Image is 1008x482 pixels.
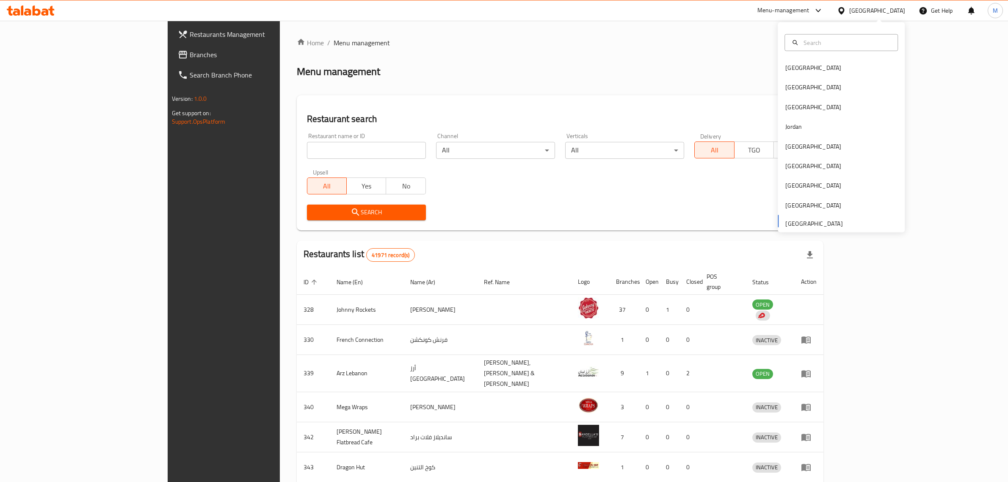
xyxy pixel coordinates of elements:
[330,422,404,452] td: [PERSON_NAME] Flatbread Cafe
[659,269,679,295] th: Busy
[436,142,555,159] div: All
[609,325,639,355] td: 1
[752,335,781,345] span: INACTIVE
[679,295,700,325] td: 0
[578,425,599,446] img: Sandella's Flatbread Cafe
[389,180,422,192] span: No
[578,395,599,416] img: Mega Wraps
[993,6,998,15] span: M
[171,65,336,85] a: Search Branch Phone
[346,177,386,194] button: Yes
[738,144,770,156] span: TGO
[849,6,905,15] div: [GEOGRAPHIC_DATA]
[307,177,347,194] button: All
[330,295,404,325] td: Johnny Rockets
[297,38,824,48] nav: breadcrumb
[752,432,781,442] span: INACTIVE
[707,271,735,292] span: POS group
[752,277,780,287] span: Status
[330,325,404,355] td: French Connection
[386,177,425,194] button: No
[304,248,415,262] h2: Restaurants list
[172,108,211,119] span: Get support on:
[752,463,781,472] span: INACTIVE
[785,102,841,111] div: [GEOGRAPHIC_DATA]
[307,142,426,159] input: Search for restaurant name or ID..
[330,355,404,392] td: Arz Lebanon
[366,248,415,262] div: Total records count
[639,325,659,355] td: 0
[801,462,817,472] div: Menu
[794,269,823,295] th: Action
[800,38,892,47] input: Search
[307,113,814,125] h2: Restaurant search
[403,392,477,422] td: [PERSON_NAME]
[609,295,639,325] td: 37
[171,44,336,65] a: Branches
[330,392,404,422] td: Mega Wraps
[752,402,781,412] span: INACTIVE
[403,422,477,452] td: سانديلاز فلات براد
[801,432,817,442] div: Menu
[190,29,329,39] span: Restaurants Management
[350,180,383,192] span: Yes
[311,180,343,192] span: All
[403,325,477,355] td: فرنش كونكشن
[403,355,477,392] td: أرز [GEOGRAPHIC_DATA]
[190,70,329,80] span: Search Branch Phone
[801,402,817,412] div: Menu
[403,295,477,325] td: [PERSON_NAME]
[785,83,841,92] div: [GEOGRAPHIC_DATA]
[800,245,820,265] div: Export file
[679,422,700,452] td: 0
[313,169,329,175] label: Upsell
[609,355,639,392] td: 9
[571,269,609,295] th: Logo
[659,295,679,325] td: 1
[337,277,374,287] span: Name (En)
[659,355,679,392] td: 0
[334,38,390,48] span: Menu management
[639,392,659,422] td: 0
[785,141,841,151] div: [GEOGRAPHIC_DATA]
[679,269,700,295] th: Closed
[194,93,207,104] span: 1.0.0
[314,207,419,218] span: Search
[700,133,721,139] label: Delivery
[752,369,773,379] span: OPEN
[578,455,599,476] img: Dragon Hut
[565,142,684,159] div: All
[578,297,599,319] img: Johnny Rockets
[679,325,700,355] td: 0
[639,269,659,295] th: Open
[171,24,336,44] a: Restaurants Management
[752,300,773,310] span: OPEN
[639,355,659,392] td: 1
[734,141,774,158] button: TGO
[757,6,809,16] div: Menu-management
[757,312,765,319] img: delivery hero logo
[756,310,770,321] div: Indicates that the vendor menu management has been moved to DH Catalog service
[785,181,841,190] div: [GEOGRAPHIC_DATA]
[639,295,659,325] td: 0
[773,141,813,158] button: TMP
[698,144,731,156] span: All
[190,50,329,60] span: Branches
[785,122,802,131] div: Jordan
[785,63,841,72] div: [GEOGRAPHIC_DATA]
[484,277,521,287] span: Ref. Name
[639,422,659,452] td: 0
[297,65,380,78] h2: Menu management
[609,269,639,295] th: Branches
[785,200,841,210] div: [GEOGRAPHIC_DATA]
[609,422,639,452] td: 7
[410,277,446,287] span: Name (Ar)
[609,392,639,422] td: 3
[578,327,599,349] img: French Connection
[679,355,700,392] td: 2
[659,392,679,422] td: 0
